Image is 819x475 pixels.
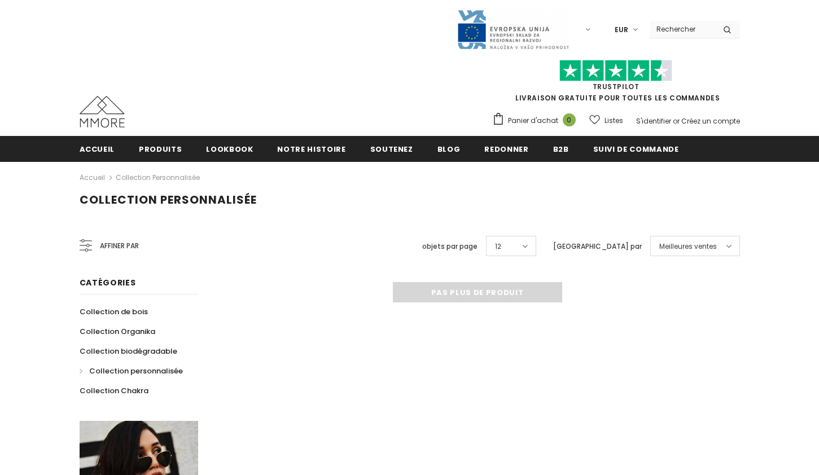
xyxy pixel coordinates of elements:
[89,366,183,376] span: Collection personnalisée
[80,306,148,317] span: Collection de bois
[80,322,155,341] a: Collection Organika
[492,112,581,129] a: Panier d'achat 0
[593,144,679,155] span: Suivi de commande
[80,381,148,401] a: Collection Chakra
[80,385,148,396] span: Collection Chakra
[80,302,148,322] a: Collection de bois
[80,192,257,208] span: Collection personnalisée
[277,144,345,155] span: Notre histoire
[422,241,478,252] label: objets par page
[484,144,528,155] span: Redonner
[457,24,570,34] a: Javni Razpis
[673,116,680,126] span: or
[206,136,253,161] a: Lookbook
[80,361,183,381] a: Collection personnalisée
[659,241,717,252] span: Meilleures ventes
[437,144,461,155] span: Blog
[80,136,115,161] a: Accueil
[553,144,569,155] span: B2B
[80,171,105,184] a: Accueil
[650,21,715,37] input: Search Site
[116,173,200,182] a: Collection personnalisée
[370,144,413,155] span: soutenez
[100,240,139,252] span: Affiner par
[80,341,177,361] a: Collection biodégradable
[80,277,136,288] span: Catégories
[589,111,623,130] a: Listes
[563,113,576,126] span: 0
[495,241,501,252] span: 12
[457,9,570,50] img: Javni Razpis
[559,60,672,82] img: Faites confiance aux étoiles pilotes
[636,116,671,126] a: S'identifier
[80,96,125,127] img: Cas MMORE
[681,116,740,126] a: Créez un compte
[593,136,679,161] a: Suivi de commande
[508,115,558,126] span: Panier d'achat
[80,144,115,155] span: Accueil
[277,136,345,161] a: Notre histoire
[80,326,155,337] span: Collection Organika
[206,144,253,155] span: Lookbook
[553,241,642,252] label: [GEOGRAPHIC_DATA] par
[553,136,569,161] a: B2B
[80,346,177,357] span: Collection biodégradable
[615,24,628,36] span: EUR
[492,65,740,103] span: LIVRAISON GRATUITE POUR TOUTES LES COMMANDES
[370,136,413,161] a: soutenez
[437,136,461,161] a: Blog
[139,136,182,161] a: Produits
[593,82,640,91] a: TrustPilot
[139,144,182,155] span: Produits
[484,136,528,161] a: Redonner
[605,115,623,126] span: Listes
